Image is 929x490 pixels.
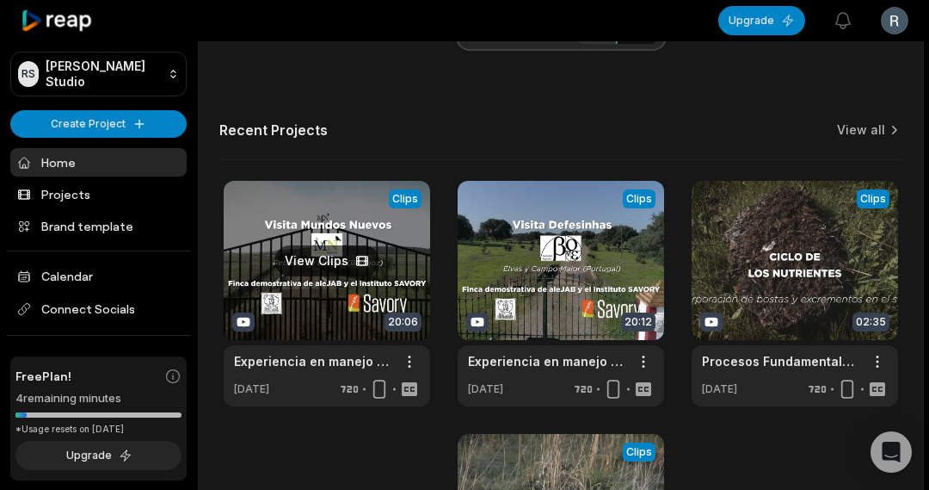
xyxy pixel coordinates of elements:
[46,59,161,90] p: [PERSON_NAME] Studio
[18,61,39,87] div: RS
[837,121,885,139] a: View all
[15,390,181,407] div: 4 remaining minutes
[702,352,860,370] a: Procesos Fundamentales en la Dehesa : Ciclo de Nutrientes, por [PERSON_NAME]
[718,6,805,35] button: Upgrade
[10,212,187,240] a: Brand template
[10,294,187,325] span: Connect Socials
[219,121,328,139] h2: Recent Projects
[10,180,187,208] a: Projects
[468,352,626,370] a: Experiencia en manejo holístico en la Finca Defesinhas ([GEOGRAPHIC_DATA]-[GEOGRAPHIC_DATA])
[15,367,71,385] span: Free Plan!
[10,262,187,290] a: Calendar
[234,352,392,370] a: Experiencia en manejo holístico en la Finca Mundos Nuevos ([GEOGRAPHIC_DATA])
[871,431,912,473] div: Open Intercom Messenger
[15,423,181,436] div: *Usage resets on [DATE]
[10,148,187,177] a: Home
[15,441,181,470] button: Upgrade
[10,110,187,138] button: Create Project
